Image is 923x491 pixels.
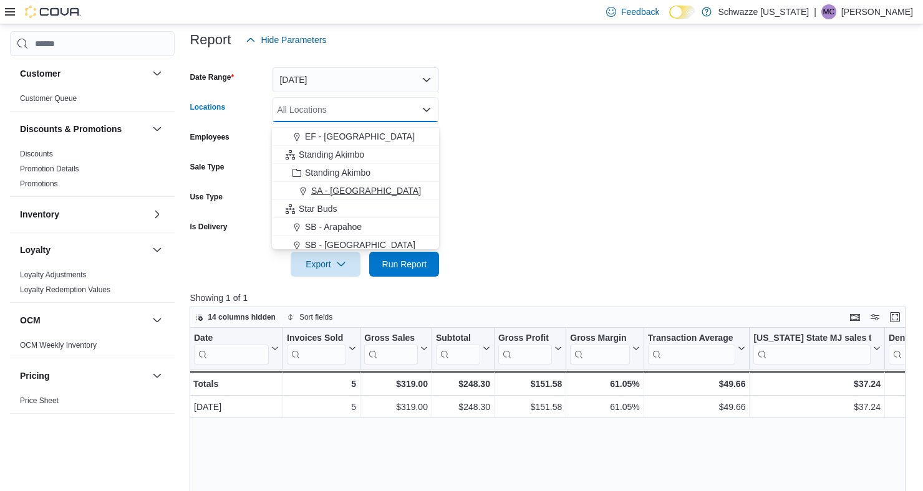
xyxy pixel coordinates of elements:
[261,34,326,46] span: Hide Parameters
[299,148,364,161] span: Standing Akimbo
[20,67,147,80] button: Customer
[20,164,79,174] span: Promotion Details
[298,252,353,277] span: Export
[272,146,439,164] button: Standing Akimbo
[10,91,175,111] div: Customer
[669,6,695,19] input: Dark Mode
[20,67,60,80] h3: Customer
[10,338,175,358] div: OCM
[571,333,640,365] button: Gross Margin
[887,310,902,325] button: Enter fullscreen
[436,376,490,391] div: $248.30
[436,400,490,415] div: $248.30
[190,132,229,142] label: Employees
[10,267,175,302] div: Loyalty
[648,400,746,415] div: $49.66
[10,393,175,413] div: Pricing
[287,376,356,391] div: 5
[369,252,439,277] button: Run Report
[365,400,428,415] div: $319.00
[498,400,562,415] div: $151.58
[436,333,480,345] div: Subtotal
[150,424,165,439] button: Products
[648,376,746,391] div: $49.66
[241,27,331,52] button: Hide Parameters
[194,400,279,415] div: [DATE]
[571,333,631,345] div: Gross Margin
[305,166,370,179] span: Standing Akimbo
[498,376,562,391] div: $151.58
[848,310,863,325] button: Keyboard shortcuts
[190,72,234,82] label: Date Range
[20,314,147,327] button: OCM
[150,122,165,136] button: Discounts & Promotions
[194,333,269,365] div: Date
[299,203,337,215] span: Star Buds
[150,368,165,383] button: Pricing
[814,4,816,19] p: |
[365,333,418,345] div: Gross Sales
[365,376,428,391] div: $319.00
[150,207,165,222] button: Inventory
[436,333,480,365] div: Subtotal
[498,333,552,365] div: Gross Profit
[498,333,562,365] button: Gross Profit
[498,333,552,345] div: Gross Profit
[648,333,736,365] div: Transaction Average
[305,130,415,143] span: EF - [GEOGRAPHIC_DATA]
[20,149,53,159] span: Discounts
[20,164,79,173] a: Promotion Details
[287,333,356,365] button: Invoices Sold
[571,333,631,365] div: Gross Margin
[272,128,439,146] button: EF - [GEOGRAPHIC_DATA]
[272,164,439,182] button: Standing Akimbo
[20,270,87,279] a: Loyalty Adjustments
[754,333,871,345] div: [US_STATE] State MJ sales tax
[20,270,87,280] span: Loyalty Adjustments
[190,292,913,304] p: Showing 1 of 1
[305,239,415,251] span: SB - [GEOGRAPHIC_DATA]
[867,310,882,325] button: Display options
[20,244,147,256] button: Loyalty
[272,236,439,254] button: SB - [GEOGRAPHIC_DATA]
[190,222,227,232] label: Is Delivery
[20,123,122,135] h3: Discounts & Promotions
[190,32,231,47] h3: Report
[422,105,432,115] button: Close list of options
[436,333,490,365] button: Subtotal
[150,66,165,81] button: Customer
[272,218,439,236] button: SB - Arapahoe
[194,333,279,365] button: Date
[754,333,871,365] div: Colorado State MJ sales tax
[365,333,428,365] button: Gross Sales
[382,258,427,270] span: Run Report
[20,396,59,406] span: Price Sheet
[282,310,337,325] button: Sort fields
[190,310,281,325] button: 14 columns hidden
[20,369,147,382] button: Pricing
[20,150,53,158] a: Discounts
[571,376,640,391] div: 61.05%
[20,208,59,221] h3: Inventory
[272,200,439,218] button: Star Buds
[20,285,110,295] span: Loyalty Redemption Values
[25,6,81,18] img: Cova
[291,252,360,277] button: Export
[10,146,175,196] div: Discounts & Promotions
[571,400,640,415] div: 61.05%
[208,312,276,322] span: 14 columns hidden
[754,400,881,415] div: $37.24
[190,162,224,172] label: Sale Type
[20,179,58,189] span: Promotions
[20,123,147,135] button: Discounts & Promotions
[365,333,418,365] div: Gross Sales
[150,313,165,328] button: OCM
[20,244,51,256] h3: Loyalty
[20,208,147,221] button: Inventory
[287,333,346,345] div: Invoices Sold
[20,94,77,103] a: Customer Queue
[20,341,97,350] a: OCM Weekly Inventory
[20,369,49,382] h3: Pricing
[194,333,269,345] div: Date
